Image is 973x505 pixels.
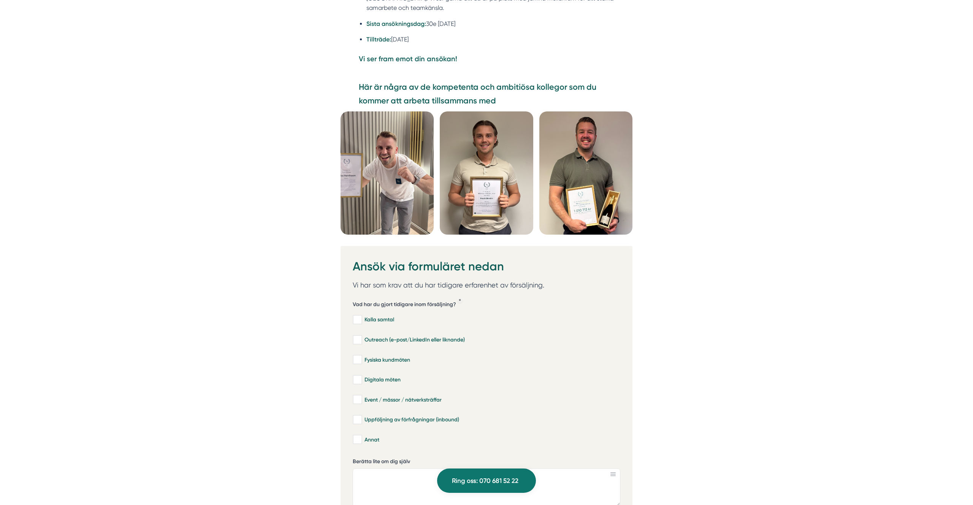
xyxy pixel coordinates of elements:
[353,279,620,291] p: Vi har som krav att du har tidigare erfarenhet av försäljning.
[353,336,361,344] input: Outreach (e-post/LinkedIn eller liknande)
[359,82,596,106] strong: Här är några av de kompetenta och ambitiösa kollegor som du kommer att arbeta tillsammans med
[359,55,457,63] strong: Vi ser fram emot din ansökan!
[440,111,533,235] img: Noah B
[353,316,361,324] input: Kalla samtal
[353,356,361,364] input: Fysiska kundmöten
[437,468,536,493] a: Ring oss: 070 681 52 22
[353,376,361,384] input: Digitala möten
[353,396,361,403] input: Event / mässor / nätverksträffar
[366,19,614,29] li: 30e [DATE]
[366,36,391,43] strong: Tillträde:
[353,258,620,279] h2: Ansök via formuläret nedan
[366,35,614,44] li: [DATE]
[341,111,434,235] img: Niclas H
[353,436,361,443] input: Annat
[353,301,456,310] h5: Vad har du gjort tidigare inom försäljning?
[366,20,426,27] strong: Sista ansökningsdag:
[539,111,632,235] img: Niklas G
[452,476,518,486] span: Ring oss: 070 681 52 22
[353,458,620,467] label: Berätta lite om dig själv
[459,299,461,301] div: Obligatoriskt
[353,416,361,424] input: Uppföljning av förfrågningar (inbound)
